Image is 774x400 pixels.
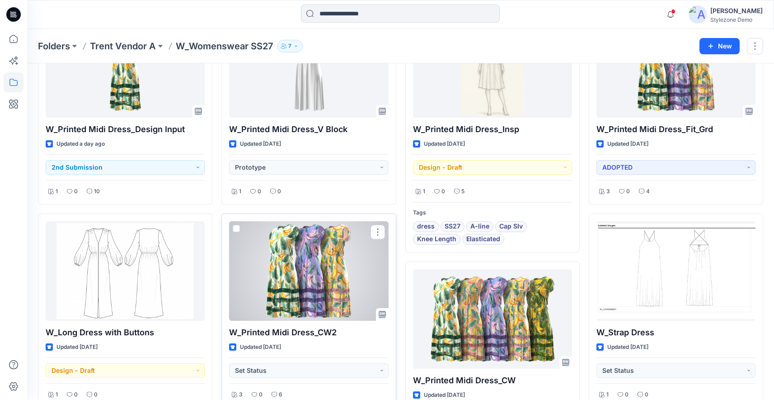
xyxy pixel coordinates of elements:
p: 1 [606,390,609,400]
span: Knee Length [417,234,456,245]
p: W_Printed Midi Dress_V Block [229,123,388,136]
a: W_Printed Midi Dress_Design Input [46,18,205,118]
img: avatar [689,5,707,24]
div: Stylezone Demo [710,16,763,23]
p: W_Strap Dress [596,326,755,339]
p: W_Printed Midi Dress_CW2 [229,326,388,339]
p: W_Womenswear SS27 [176,40,273,52]
p: 1 [239,187,241,196]
p: 4 [646,187,650,196]
span: SS27 [445,221,460,232]
a: Folders [38,40,70,52]
p: 0 [259,390,263,400]
p: Updated [DATE] [240,139,281,149]
p: 5 [461,187,464,196]
p: 0 [74,187,78,196]
p: Updated [DATE] [240,343,281,352]
a: W_Printed Midi Dress_Insp [413,18,572,118]
p: 6 [279,390,282,400]
div: [PERSON_NAME] [710,5,763,16]
p: W_Printed Midi Dress_Fit_Grd [596,123,755,136]
p: 1 [423,187,425,196]
a: W_Printed Midi Dress_CW [413,269,572,369]
span: A-line [470,221,489,232]
p: 10 [94,187,100,196]
p: W_Long Dress with Buttons [46,326,205,339]
p: 0 [441,187,445,196]
p: 7 [288,41,291,51]
p: 0 [625,390,629,400]
p: Updated [DATE] [56,343,98,352]
p: Tags [413,208,572,218]
a: W_Printed Midi Dress_Fit_Grd [596,18,755,118]
a: W_Strap Dress [596,221,755,321]
p: 0 [277,187,281,196]
p: W_Printed Midi Dress_Design Input [46,123,205,136]
a: W_Printed Midi Dress_V Block [229,18,388,118]
p: 0 [74,390,78,400]
p: Updated [DATE] [424,139,465,149]
button: 7 [277,40,303,52]
p: Updated a day ago [56,139,105,149]
span: Cap Slv [499,221,523,232]
p: 0 [94,390,98,400]
p: 1 [56,187,58,196]
a: Trent Vendor A [90,40,156,52]
span: Elasticated [466,234,500,245]
p: Updated [DATE] [424,390,465,400]
p: 0 [626,187,630,196]
p: 3 [239,390,243,400]
p: 0 [645,390,648,400]
a: W_Printed Midi Dress_CW2 [229,221,388,321]
a: W_Long Dress with Buttons [46,221,205,321]
p: 0 [258,187,261,196]
p: W_Printed Midi Dress_Insp [413,123,572,136]
p: W_Printed Midi Dress_CW [413,374,572,387]
button: New [699,38,740,54]
p: Updated [DATE] [607,139,648,149]
p: Updated [DATE] [607,343,648,352]
p: 3 [606,187,610,196]
span: dress [417,221,435,232]
p: 1 [56,390,58,400]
